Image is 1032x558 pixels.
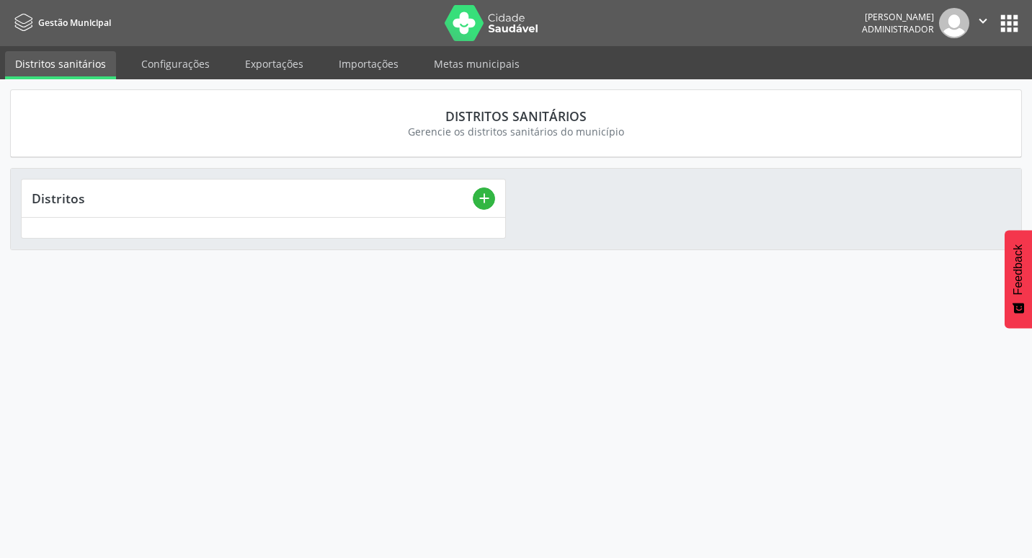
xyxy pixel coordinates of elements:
span: Administrador [862,23,934,35]
span: Gestão Municipal [38,17,111,29]
button: apps [997,11,1022,36]
div: Distritos sanitários [31,108,1001,124]
a: Distritos sanitários [5,51,116,79]
button: Feedback - Mostrar pesquisa [1005,230,1032,328]
a: Exportações [235,51,313,76]
button: add [473,187,495,210]
div: [PERSON_NAME] [862,11,934,23]
button:  [969,8,997,38]
a: Configurações [131,51,220,76]
span: Feedback [1012,244,1025,295]
i:  [975,13,991,29]
a: Gestão Municipal [10,11,111,35]
i: add [476,190,492,206]
a: Importações [329,51,409,76]
img: img [939,8,969,38]
div: Gerencie os distritos sanitários do município [31,124,1001,139]
div: Distritos [32,190,473,206]
a: Metas municipais [424,51,530,76]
